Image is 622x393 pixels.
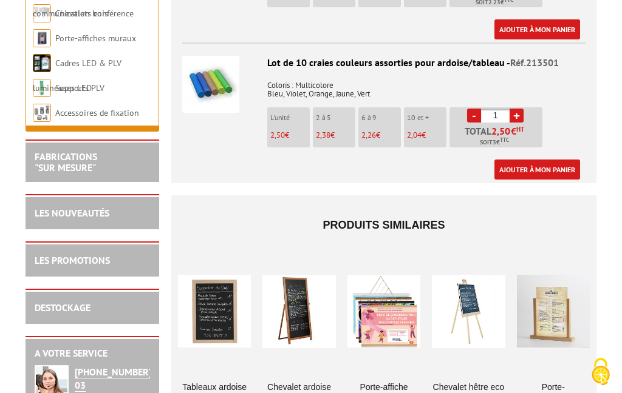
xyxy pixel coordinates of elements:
a: FABRICATIONS"Sur Mesure" [35,150,97,173]
img: Accessoires de fixation [33,104,51,122]
img: Cadres LED & PLV lumineuses LED [33,54,51,72]
p: € [316,131,355,139]
sup: TTC [500,136,509,143]
p: € [361,131,401,139]
p: 10 et + [407,113,446,122]
span: 2,26 [361,130,376,140]
a: Porte-affiches muraux [55,33,136,44]
button: Cookies (fenêtre modale) [579,352,622,393]
a: DESTOCKAGE [35,301,91,314]
p: 6 à 9 [361,113,401,122]
div: Lot de 10 craies couleurs assorties pour ardoise/tableau - [182,56,586,70]
h2: A votre service [35,348,150,359]
a: Cadres LED & PLV lumineuses LED [33,58,121,93]
span: Réf.213501 [510,56,559,69]
p: Total [453,126,542,147]
a: + [510,109,524,123]
a: - [467,109,481,123]
a: Accessoires de fixation [55,107,139,118]
span: 2,50 [270,130,285,140]
p: € [407,131,446,139]
p: Coloris : Multicolore Bleu, Violet, Orange, Jaune, Vert [182,73,586,98]
span: 2,38 [316,130,330,140]
a: Ajouter à mon panier [494,19,580,39]
span: 2,50 [491,126,511,136]
sup: HT [516,125,524,133]
a: LES NOUVEAUTÉS [35,207,109,219]
img: Cookies (fenêtre modale) [586,357,616,387]
a: LES PROMOTIONS [35,254,110,266]
p: L'unité [270,113,310,122]
img: Porte-affiches muraux [33,29,51,47]
p: 2 à 5 [316,113,355,122]
span: 2,04 [407,130,422,140]
a: Chevalets conférence [55,8,134,19]
a: Supports PLV [55,82,104,93]
a: Ajouter à mon panier [494,160,580,180]
span: Produits similaires [323,219,445,231]
img: Lot de 10 craies couleurs assorties pour ardoise/tableau [182,56,239,113]
span: 3 [493,138,496,147]
p: € [270,131,310,139]
span: € [491,126,524,136]
span: Soit € [480,138,509,147]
